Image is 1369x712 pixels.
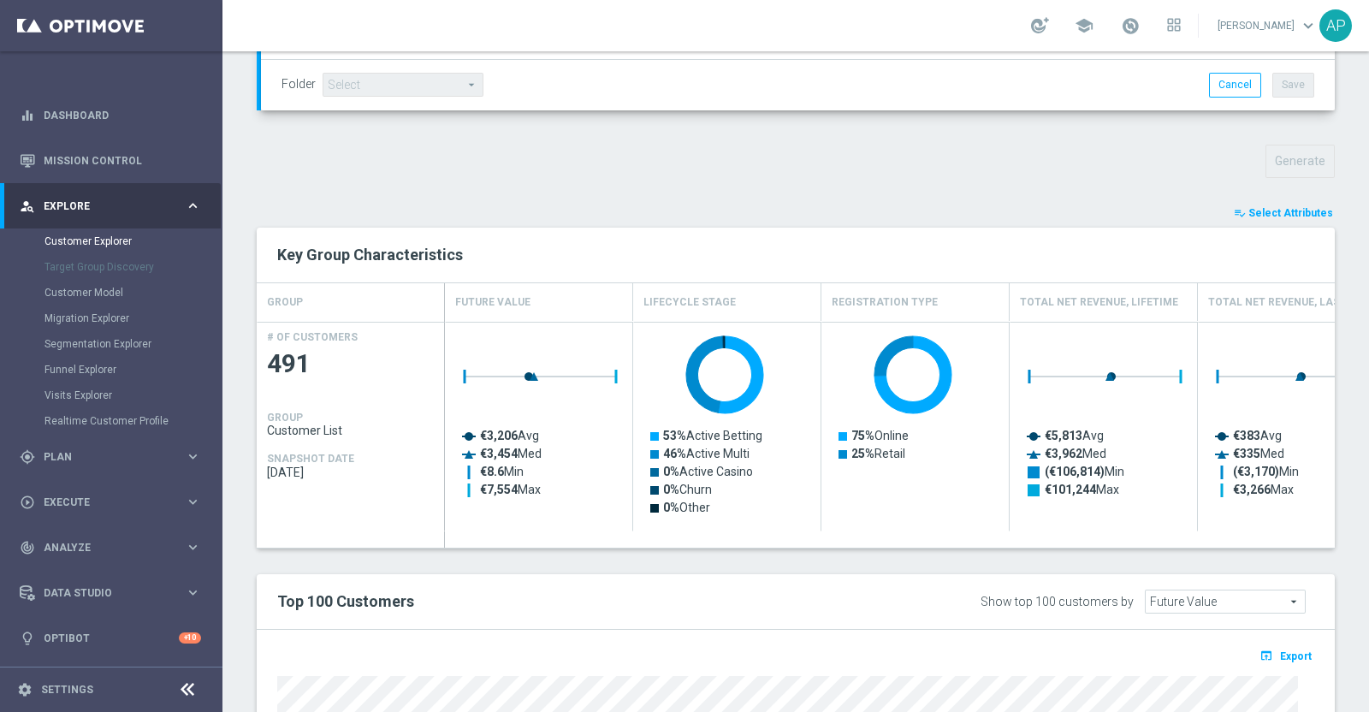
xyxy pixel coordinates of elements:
[44,389,178,402] a: Visits Explorer
[19,541,202,555] button: track_changes Analyze keyboard_arrow_right
[267,424,435,437] span: Customer List
[663,447,750,460] text: Active Multi
[267,412,303,424] h4: GROUP
[44,228,221,254] div: Customer Explorer
[1233,465,1299,479] text: Min
[1233,429,1282,442] text: Avg
[1045,447,1106,460] text: Med
[663,465,679,478] tspan: 0%
[20,585,185,601] div: Data Studio
[480,465,524,478] text: Min
[1232,204,1335,222] button: playlist_add_check Select Attributes
[185,198,201,214] i: keyboard_arrow_right
[1209,73,1261,97] button: Cancel
[1257,644,1314,667] button: open_in_browser Export
[19,154,202,168] button: Mission Control
[44,363,178,377] a: Funnel Explorer
[44,306,221,331] div: Migration Explorer
[20,199,185,214] div: Explore
[20,495,35,510] i: play_circle_outline
[663,429,686,442] tspan: 53%
[44,414,178,428] a: Realtime Customer Profile
[44,357,221,383] div: Funnel Explorer
[267,331,358,343] h4: # OF CUSTOMERS
[480,447,519,460] tspan: €3,454
[277,245,1314,265] h2: Key Group Characteristics
[480,483,519,496] tspan: €7,554
[17,682,33,697] i: settings
[480,429,518,442] tspan: €3,206
[20,631,35,646] i: lightbulb
[20,92,201,138] div: Dashboard
[663,501,710,514] text: Other
[19,450,202,464] div: gps_fixed Plan keyboard_arrow_right
[44,452,185,462] span: Plan
[981,595,1134,609] div: Show top 100 customers by
[44,280,221,306] div: Customer Model
[44,543,185,553] span: Analyze
[20,108,35,123] i: equalizer
[267,288,303,317] h4: GROUP
[19,586,202,600] button: Data Studio keyboard_arrow_right
[1233,465,1279,479] tspan: (€3,170)
[267,347,435,381] span: 491
[1045,447,1082,460] tspan: €3,962
[44,201,185,211] span: Explore
[455,288,530,317] h4: Future Value
[1045,483,1097,496] tspan: €101,244
[1045,465,1124,479] text: Min
[19,495,202,509] button: play_circle_outline Execute keyboard_arrow_right
[1045,483,1119,496] text: Max
[1299,16,1318,35] span: keyboard_arrow_down
[44,254,221,280] div: Target Group Discovery
[19,109,202,122] button: equalizer Dashboard
[19,632,202,645] button: lightbulb Optibot +10
[1045,465,1105,479] tspan: (€106,814)
[851,429,909,442] text: Online
[19,199,202,213] button: person_search Explore keyboard_arrow_right
[663,483,679,496] tspan: 0%
[1045,429,1082,442] tspan: €5,813
[185,539,201,555] i: keyboard_arrow_right
[480,483,541,496] text: Max
[41,685,93,695] a: Settings
[480,447,542,460] text: Med
[179,632,201,644] div: +10
[1216,13,1319,39] a: [PERSON_NAME]keyboard_arrow_down
[1280,650,1312,662] span: Export
[851,447,905,460] text: Retail
[44,138,201,183] a: Mission Control
[44,92,201,138] a: Dashboard
[185,448,201,465] i: keyboard_arrow_right
[44,337,178,351] a: Segmentation Explorer
[44,331,221,357] div: Segmentation Explorer
[44,286,178,300] a: Customer Model
[663,465,753,478] text: Active Casino
[20,615,201,661] div: Optibot
[1233,429,1260,442] tspan: €383
[1045,429,1104,442] text: Avg
[44,383,221,408] div: Visits Explorer
[277,591,872,612] h2: Top 100 Customers
[282,77,316,92] label: Folder
[20,449,185,465] div: Plan
[20,449,35,465] i: gps_fixed
[1248,207,1333,219] span: Select Attributes
[1233,483,1294,496] text: Max
[44,588,185,598] span: Data Studio
[257,322,445,531] div: Press SPACE to select this row.
[20,495,185,510] div: Execute
[1233,483,1271,496] tspan: €3,266
[44,311,178,325] a: Migration Explorer
[1234,207,1246,219] i: playlist_add_check
[832,288,938,317] h4: Registration Type
[480,465,504,478] tspan: €8.6
[185,494,201,510] i: keyboard_arrow_right
[663,483,712,496] text: Churn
